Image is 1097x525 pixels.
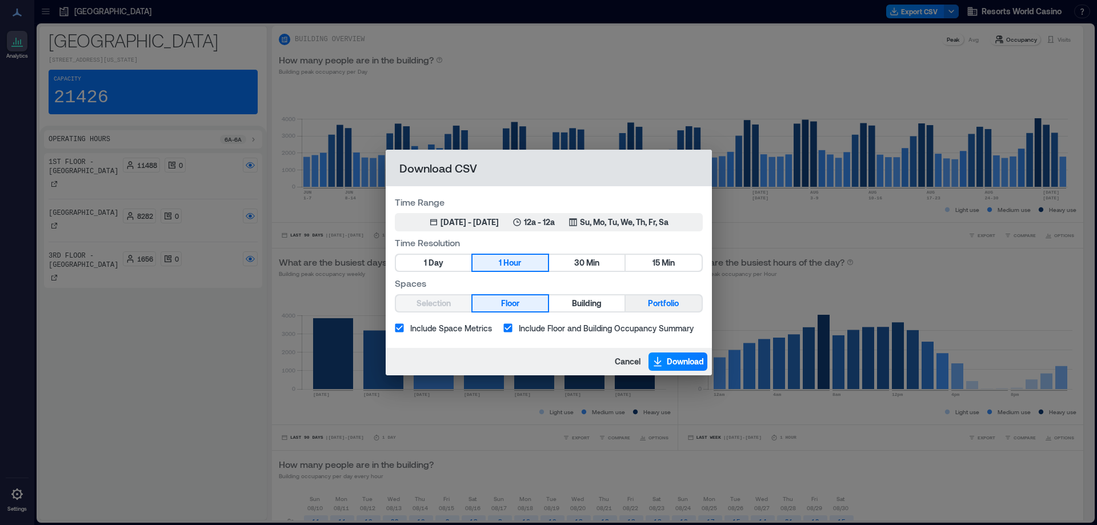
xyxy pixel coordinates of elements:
span: Cancel [615,356,640,367]
p: Su, Mo, Tu, We, Th, Fr, Sa [580,217,668,228]
span: Include Floor and Building Occupancy Summary [519,322,694,334]
h2: Download CSV [386,150,712,186]
span: Building [572,296,602,311]
span: Min [586,256,599,270]
p: 12a - 12a [524,217,555,228]
span: Day [429,256,443,270]
span: Download [667,356,704,367]
button: Portfolio [626,295,701,311]
span: 15 [652,256,660,270]
span: 1 [499,256,502,270]
span: Min [662,256,675,270]
button: 1 Hour [473,255,548,271]
label: Time Range [395,195,703,209]
span: Floor [501,296,519,311]
div: [DATE] - [DATE] [441,217,499,228]
button: Floor [473,295,548,311]
span: Hour [503,256,521,270]
button: 1 Day [396,255,471,271]
label: Time Resolution [395,236,703,249]
span: 1 [424,256,427,270]
button: Cancel [611,352,644,371]
span: 30 [574,256,584,270]
label: Spaces [395,276,703,290]
button: Building [549,295,624,311]
span: Include Space Metrics [410,322,492,334]
button: Download [648,352,707,371]
button: 15 Min [626,255,701,271]
span: Portfolio [648,296,679,311]
button: 30 Min [549,255,624,271]
button: [DATE] - [DATE]12a - 12aSu, Mo, Tu, We, Th, Fr, Sa [395,213,703,231]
